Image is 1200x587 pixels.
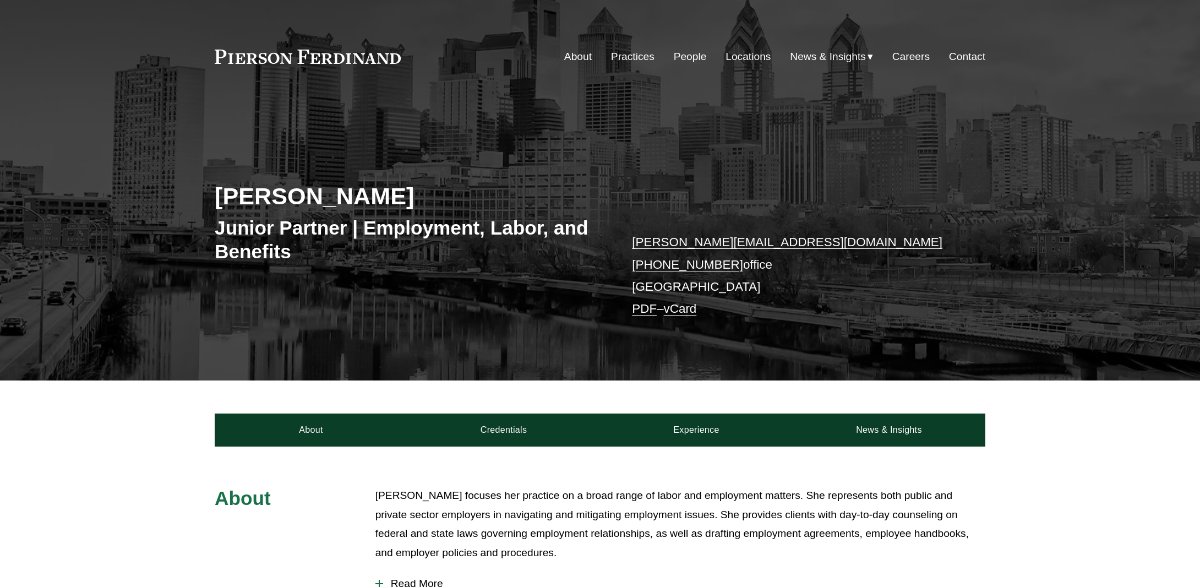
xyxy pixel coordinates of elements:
h3: Junior Partner | Employment, Labor, and Benefits [215,216,600,264]
p: office [GEOGRAPHIC_DATA] – [632,231,953,320]
h2: [PERSON_NAME] [215,182,600,210]
a: [PHONE_NUMBER] [632,258,743,271]
a: Contact [949,46,985,67]
a: People [674,46,707,67]
a: PDF [632,302,657,316]
p: [PERSON_NAME] focuses her practice on a broad range of labor and employment matters. She represen... [375,486,985,562]
a: Experience [600,414,793,447]
a: [PERSON_NAME][EMAIL_ADDRESS][DOMAIN_NAME] [632,235,942,249]
a: folder dropdown [790,46,873,67]
a: Credentials [407,414,600,447]
a: News & Insights [793,414,985,447]
a: About [564,46,592,67]
a: About [215,414,407,447]
span: About [215,487,271,509]
a: vCard [664,302,697,316]
a: Practices [611,46,654,67]
a: Locations [726,46,771,67]
span: News & Insights [790,47,866,67]
a: Careers [892,46,930,67]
